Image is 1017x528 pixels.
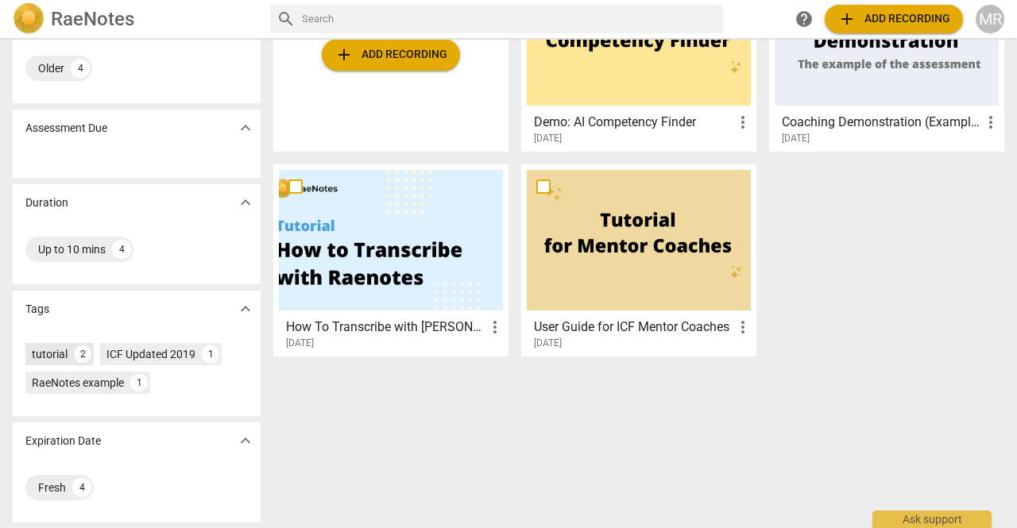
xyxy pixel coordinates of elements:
[276,10,296,29] span: search
[981,113,1000,132] span: more_vert
[334,45,354,64] span: add
[112,240,131,259] div: 4
[286,318,485,337] h3: How To Transcribe with RaeNotes
[733,113,752,132] span: more_vert
[302,6,717,32] input: Search
[485,318,505,337] span: more_vert
[334,45,447,64] span: Add recording
[534,113,733,132] h3: Demo: AI Competency Finder
[130,374,148,391] div: 1
[795,10,814,29] span: help
[13,3,257,35] a: LogoRaeNotes
[782,113,981,132] h3: Coaching Demonstration (Example)
[38,60,64,76] div: Older
[976,5,1004,33] button: MR
[71,59,90,78] div: 4
[527,170,751,349] a: User Guide for ICF Mentor Coaches[DATE]
[32,375,124,391] div: RaeNotes example
[25,301,49,318] p: Tags
[25,433,101,449] p: Expiration Date
[202,345,219,363] div: 1
[872,511,992,528] div: Ask support
[286,337,314,350] span: [DATE]
[72,478,91,497] div: 4
[733,318,752,337] span: more_vert
[38,241,106,257] div: Up to 10 mins
[236,299,255,318] span: expand_more
[32,346,68,362] div: tutorial
[234,429,257,453] button: Show more
[236,193,255,212] span: expand_more
[74,345,91,363] div: 2
[234,297,257,321] button: Show more
[790,5,818,33] a: Help
[51,8,134,30] h2: RaeNotes
[25,195,68,211] p: Duration
[534,337,562,350] span: [DATE]
[837,10,857,29] span: add
[837,10,950,29] span: Add recording
[782,132,810,145] span: [DATE]
[13,3,44,35] img: Logo
[236,118,255,137] span: expand_more
[322,39,460,71] button: Upload
[234,191,257,214] button: Show more
[279,170,503,349] a: How To Transcribe with [PERSON_NAME][DATE]
[236,431,255,450] span: expand_more
[534,318,733,337] h3: User Guide for ICF Mentor Coaches
[534,132,562,145] span: [DATE]
[25,120,107,137] p: Assessment Due
[825,5,963,33] button: Upload
[38,480,66,495] div: Fresh
[234,116,257,140] button: Show more
[106,346,195,362] div: ICF Updated 2019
